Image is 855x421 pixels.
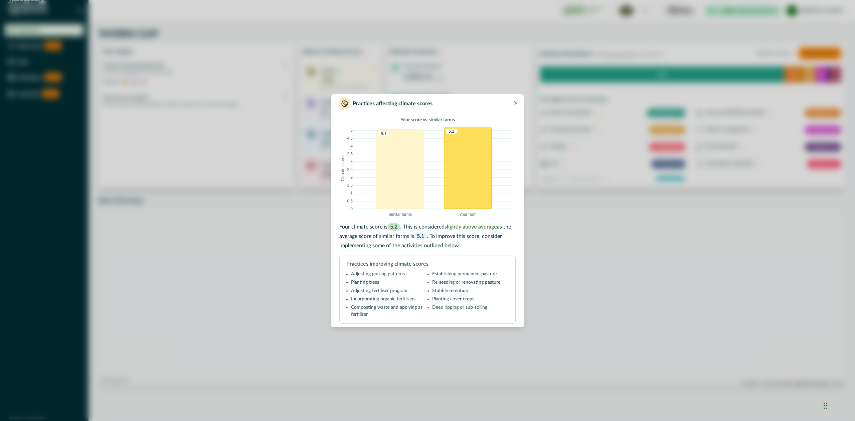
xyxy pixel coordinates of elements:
text: 4 [350,144,353,148]
text: 5 [350,128,353,133]
text: Similar farms [388,212,412,217]
li: Re-seeding or renovating pasture [432,279,509,287]
text: 1.5 [347,183,353,188]
text: 1 [350,191,353,195]
text: 2.5 [347,167,353,172]
text: 2 [350,175,353,180]
button: Close [512,97,520,105]
text: Your farm [459,212,477,217]
div: Drag [824,396,828,416]
li: Adjusting grazing patterns [351,271,427,279]
li: Incorporating organic fertilisers [351,296,427,304]
text: 3 [350,159,353,164]
li: Adjusting fertiliser program [351,287,427,296]
iframe: Chat Widget [822,389,855,421]
text: 0.5 [347,199,353,203]
text: Climate scores [340,154,345,181]
span: 5.1 [414,233,427,240]
span: slightly above average [445,224,497,230]
p: Practices affecting climate scores [353,100,433,108]
text: 0 [350,206,353,211]
li: Planting trees [351,279,427,287]
text: 3.5 [347,152,353,156]
p: Your score vs. similar farms [339,117,516,124]
li: Deep ripping or sub-soiling [432,304,509,312]
span: 5.2 [387,223,400,231]
li: Stubble retention [432,287,509,296]
li: Planting cover crops [432,296,509,304]
text: 4.5 [347,136,353,141]
p: Practices improving climate scores [346,260,509,271]
p: Your climate score is . This is considered as the average score of similar farms is . To improve ... [339,222,516,250]
li: Establishing permanent pasture [432,271,509,279]
li: Composting waste and applying as fertiliser [351,304,427,319]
